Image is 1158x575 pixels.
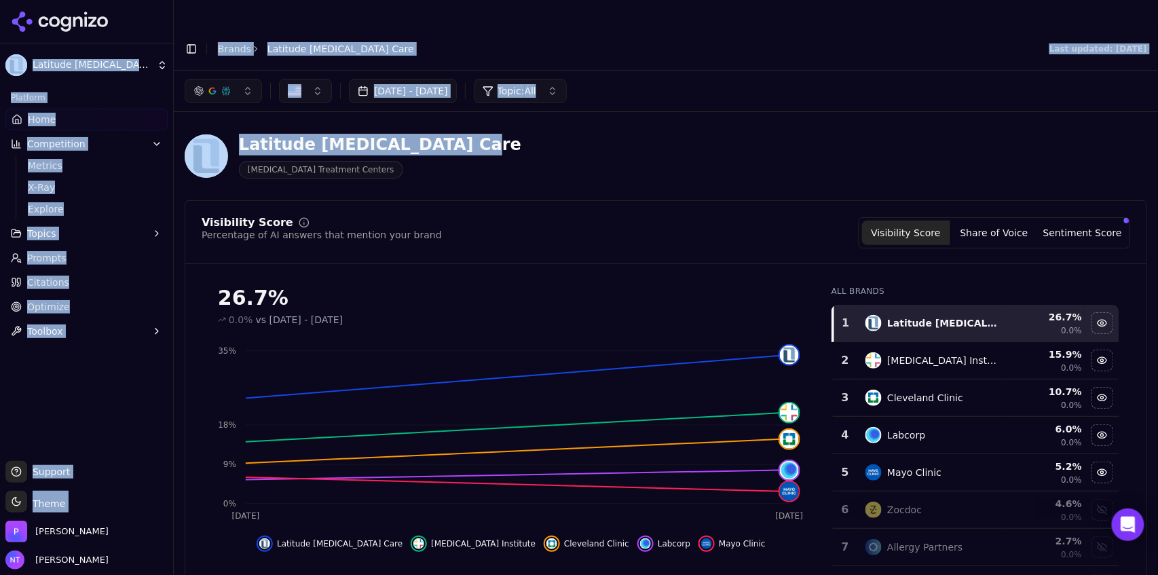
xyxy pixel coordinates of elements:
img: Latitude Food Allergy Care [185,134,228,178]
button: Topics [5,223,168,244]
span: Toolbox [27,324,63,338]
div: 2 [838,352,852,369]
tspan: 9% [223,460,236,469]
img: US [288,84,301,98]
button: Visibility Score [862,221,950,245]
button: Hide cleveland clinic data [1091,387,1113,409]
span: 0.0% [229,313,253,327]
img: labcorp [865,427,882,443]
span: 0.0% [1062,437,1083,448]
tr: 3cleveland clinicCleveland Clinic10.7%0.0%Hide cleveland clinic data [833,379,1119,417]
tspan: 18% [218,421,236,430]
a: Explore [22,200,151,219]
tr: 4labcorpLabcorp6.0%0.0%Hide labcorp data [833,417,1119,454]
img: cleveland clinic [780,430,799,449]
span: Metrics [28,159,146,172]
div: Labcorp [887,428,925,442]
button: Share of Voice [950,221,1039,245]
img: food allergy institute [413,538,424,549]
button: Open organization switcher [5,521,109,542]
span: Prompts [27,251,67,265]
span: Home [28,113,56,126]
span: Cleveland Clinic [564,538,629,549]
img: cleveland clinic [865,390,882,406]
span: Theme [27,498,65,509]
span: Citations [27,276,69,289]
img: latitude food allergy care [259,538,270,549]
span: Latitude [MEDICAL_DATA] Care [267,42,414,56]
img: Perrill [5,521,27,542]
span: Support [27,465,70,479]
nav: breadcrumb [218,42,414,56]
div: 6.0 % [1009,422,1082,436]
img: Nate Tower [5,551,24,570]
span: 0.0% [1062,549,1083,560]
tspan: [DATE] [776,512,804,521]
span: Perrill [35,525,109,538]
div: Last updated: [DATE] [1049,43,1147,54]
button: Hide food allergy institute data [1091,350,1113,371]
tr: 7allergy partnersAllergy Partners2.7%0.0%Show allergy partners data [833,529,1119,566]
div: 10.7 % [1009,385,1082,398]
a: Brands [218,43,251,54]
img: mayo clinic [701,538,712,549]
div: 15.9 % [1009,348,1082,361]
div: 5.2 % [1009,460,1082,473]
button: Sentiment Score [1039,221,1127,245]
img: zocdoc [865,502,882,518]
div: Mayo Clinic [887,466,941,479]
img: allergy partners [865,539,882,555]
span: Optimize [27,300,70,314]
button: Toolbox [5,320,168,342]
button: Show allergy partners data [1091,536,1113,558]
tr: 2food allergy institute[MEDICAL_DATA] Institute15.9%0.0%Hide food allergy institute data [833,342,1119,379]
img: labcorp [640,538,651,549]
div: Platform [5,87,168,109]
div: 26.7% [218,286,804,310]
img: cleveland clinic [546,538,557,549]
img: food allergy institute [780,403,799,422]
img: food allergy institute [865,352,882,369]
tspan: [DATE] [232,512,260,521]
button: Hide latitude food allergy care data [257,536,403,552]
div: 2.7 % [1009,534,1082,548]
button: Hide food allergy institute data [411,536,536,552]
div: 5 [838,464,852,481]
tspan: 0% [223,499,236,508]
button: [DATE] - [DATE] [349,79,457,103]
span: Competition [27,137,86,151]
a: Optimize [5,296,168,318]
tspan: 35% [218,346,236,356]
button: Hide latitude food allergy care data [1091,312,1113,334]
div: 4.6 % [1009,497,1082,511]
span: [MEDICAL_DATA] Treatment Centers [239,161,403,179]
div: 6 [838,502,852,518]
button: Open user button [5,551,109,570]
div: Allergy Partners [887,540,963,554]
span: Latitude [MEDICAL_DATA] Care [277,538,403,549]
tr: 6zocdocZocdoc4.6%0.0%Show zocdoc data [833,491,1119,529]
span: 0.0% [1062,400,1083,411]
tr: 1latitude food allergy careLatitude [MEDICAL_DATA] Care26.7%0.0%Hide latitude food allergy care data [833,305,1119,342]
span: Mayo Clinic [719,538,766,549]
div: Percentage of AI answers that mention your brand [202,228,442,242]
a: Prompts [5,247,168,269]
button: Competition [5,133,168,155]
span: 0.0% [1062,512,1083,523]
a: Citations [5,272,168,293]
tr: 5mayo clinicMayo Clinic5.2%0.0%Hide mayo clinic data [833,454,1119,491]
span: X-Ray [28,181,146,194]
img: mayo clinic [865,464,882,481]
span: 0.0% [1062,363,1083,373]
div: Zocdoc [887,503,922,517]
div: All Brands [832,286,1119,297]
img: Latitude Food Allergy Care [5,54,27,76]
a: Home [5,109,168,130]
a: Metrics [22,156,151,175]
div: 3 [838,390,852,406]
button: Hide mayo clinic data [1091,462,1113,483]
div: 4 [838,427,852,443]
img: latitude food allergy care [780,346,799,365]
img: mayo clinic [780,482,799,501]
div: 26.7 % [1009,310,1082,324]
